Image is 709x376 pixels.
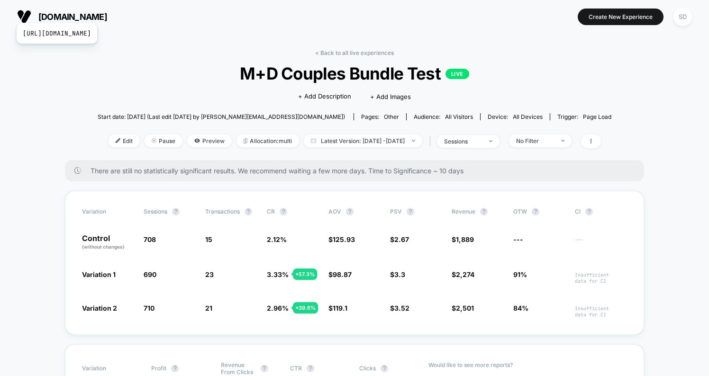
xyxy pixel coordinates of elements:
span: 23 [205,270,214,278]
button: ? [381,365,388,372]
span: Sessions [144,208,167,215]
span: Clicks [359,365,376,372]
span: Variation 2 [82,304,117,312]
span: Profit [151,365,166,372]
span: 2,274 [456,270,474,278]
span: Variation [82,208,134,215]
button: ? [245,208,252,215]
div: sessions [444,138,482,145]
span: Preview [187,134,232,147]
span: 21 [205,304,212,312]
button: ? [346,208,354,215]
div: Pages: [361,113,399,120]
button: ? [585,208,593,215]
span: Revenue [452,208,475,215]
span: CI [575,208,627,215]
div: No Filter [516,137,554,144]
img: rebalance [244,138,247,143]
span: | [427,134,437,148]
span: $ [390,270,405,278]
span: (without changes) [82,244,125,250]
span: CR [267,208,275,215]
button: ? [307,365,314,372]
span: + Add Images [370,93,411,100]
span: There are still no statistically significant results. We recommend waiting a few more days . Time... [91,167,625,175]
span: Variation [82,361,134,376]
span: $ [390,235,409,243]
img: end [489,140,492,142]
span: $ [390,304,409,312]
span: 2,501 [456,304,474,312]
span: 3.52 [394,304,409,312]
span: $ [452,304,474,312]
span: Insufficient data for CI [575,272,627,284]
button: [DOMAIN_NAME][URL][DOMAIN_NAME] [14,9,110,24]
span: OTW [513,208,565,215]
button: ? [172,208,180,215]
span: --- [575,237,627,251]
span: 3.3 [394,270,405,278]
span: other [384,113,399,120]
div: Trigger: [557,113,611,120]
span: 2.67 [394,235,409,243]
span: 1,889 [456,235,474,243]
span: Edit [109,134,140,147]
span: Latest Version: [DATE] - [DATE] [304,134,422,147]
span: 91% [513,270,527,278]
span: 3.33 % [267,270,289,278]
span: $ [452,270,474,278]
img: edit [116,138,120,143]
span: 690 [144,270,156,278]
span: Start date: [DATE] (Last edit [DATE] by [PERSON_NAME][EMAIL_ADDRESS][DOMAIN_NAME]) [98,113,345,120]
div: Audience: [414,113,473,120]
span: Revenue From Clicks [221,361,256,376]
p: Would like to see more reports? [428,361,627,368]
img: end [152,138,156,143]
a: < Back to all live experiences [315,49,394,56]
span: All Visitors [445,113,473,120]
span: 710 [144,304,155,312]
span: Insufficient data for CI [575,305,627,318]
span: Device: [480,113,550,120]
img: calendar [311,138,316,143]
span: 2.12 % [267,235,287,243]
span: 98.87 [333,270,352,278]
img: end [561,140,564,142]
p: Control [82,234,134,251]
button: Create New Experience [578,9,664,25]
span: Allocation: multi [236,134,299,147]
span: M+D Couples Bundle Test [123,63,585,83]
span: 15 [205,235,212,243]
span: 125.93 [333,235,355,243]
button: ? [280,208,287,215]
div: SD [673,8,692,26]
span: 119.1 [333,304,347,312]
img: Visually logo [17,9,31,24]
span: Transactions [205,208,240,215]
span: --- [513,235,523,243]
span: all devices [513,113,543,120]
span: AOV [328,208,341,215]
button: ? [480,208,488,215]
div: + 39.6 % [293,302,318,313]
img: end [412,140,415,142]
span: PSV [390,208,402,215]
p: LIVE [445,69,469,79]
span: 2.96 % [267,304,289,312]
span: [DOMAIN_NAME] [38,12,107,22]
button: ? [532,208,539,215]
span: Page Load [583,113,611,120]
div: + 57.3 % [293,269,317,280]
span: CTR [290,365,302,372]
span: + Add Description [298,92,351,101]
span: 708 [144,235,156,243]
span: $ [328,270,352,278]
span: $ [328,304,347,312]
span: $ [452,235,474,243]
button: SD [671,7,695,27]
button: ? [261,365,268,372]
button: ? [407,208,414,215]
span: 84% [513,304,528,312]
span: Pause [145,134,182,147]
span: $ [328,235,355,243]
